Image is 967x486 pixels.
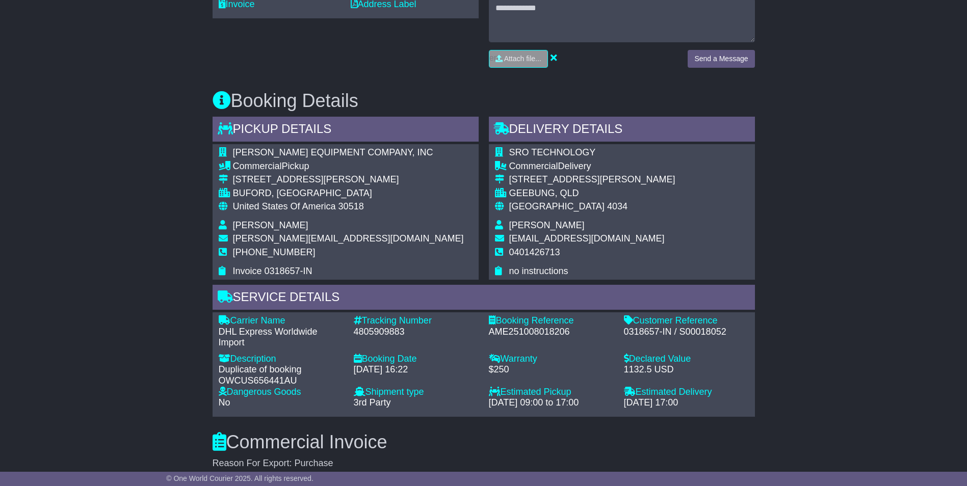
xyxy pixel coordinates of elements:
[233,161,282,171] span: Commercial
[354,387,479,398] div: Shipment type
[233,161,464,172] div: Pickup
[233,147,433,157] span: [PERSON_NAME] EQUIPMENT COMPANY, INC
[213,432,755,452] h3: Commercial Invoice
[624,397,749,409] div: [DATE] 17:00
[233,174,464,185] div: [STREET_ADDRESS][PERSON_NAME]
[489,315,614,327] div: Booking Reference
[624,354,749,365] div: Declared Value
[354,327,479,338] div: 4805909883
[489,354,614,365] div: Warranty
[509,266,568,276] span: no instructions
[354,354,479,365] div: Booking Date
[607,201,628,211] span: 4034
[509,247,560,257] span: 0401426713
[233,220,308,230] span: [PERSON_NAME]
[233,266,312,276] span: Invoice 0318657-IN
[213,285,755,312] div: Service Details
[509,161,558,171] span: Commercial
[219,364,344,386] div: Duplicate of booking OWCUS656441AU
[509,201,605,211] span: [GEOGRAPHIC_DATA]
[213,117,479,144] div: Pickup Details
[219,397,230,408] span: No
[489,387,614,398] div: Estimated Pickup
[489,364,614,375] div: $250
[489,117,755,144] div: Delivery Details
[233,201,336,211] span: United States Of America
[489,327,614,338] div: AME251008018206
[354,364,479,375] div: [DATE] 16:22
[509,147,596,157] span: SRO TECHNOLOGY
[624,387,749,398] div: Estimated Delivery
[354,315,479,327] div: Tracking Number
[166,474,313,482] span: © One World Courier 2025. All rights reserved.
[509,174,675,185] div: [STREET_ADDRESS][PERSON_NAME]
[624,315,749,327] div: Customer Reference
[219,327,344,348] div: DHL Express Worldwide Import
[213,91,755,111] h3: Booking Details
[219,315,344,327] div: Carrier Name
[233,247,316,257] span: [PHONE_NUMBER]
[233,188,464,199] div: BUFORD, [GEOGRAPHIC_DATA]
[688,50,754,68] button: Send a Message
[219,354,344,365] div: Description
[509,161,675,172] div: Delivery
[624,327,749,338] div: 0318657-IN / S00018052
[219,387,344,398] div: Dangerous Goods
[509,233,665,244] span: [EMAIL_ADDRESS][DOMAIN_NAME]
[354,397,391,408] span: 3rd Party
[489,397,614,409] div: [DATE] 09:00 to 17:00
[509,220,585,230] span: [PERSON_NAME]
[213,458,755,469] div: Reason For Export: Purchase
[509,188,675,199] div: GEEBUNG, QLD
[624,364,749,375] div: 1132.5 USD
[233,233,464,244] span: [PERSON_NAME][EMAIL_ADDRESS][DOMAIN_NAME]
[338,201,364,211] span: 30518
